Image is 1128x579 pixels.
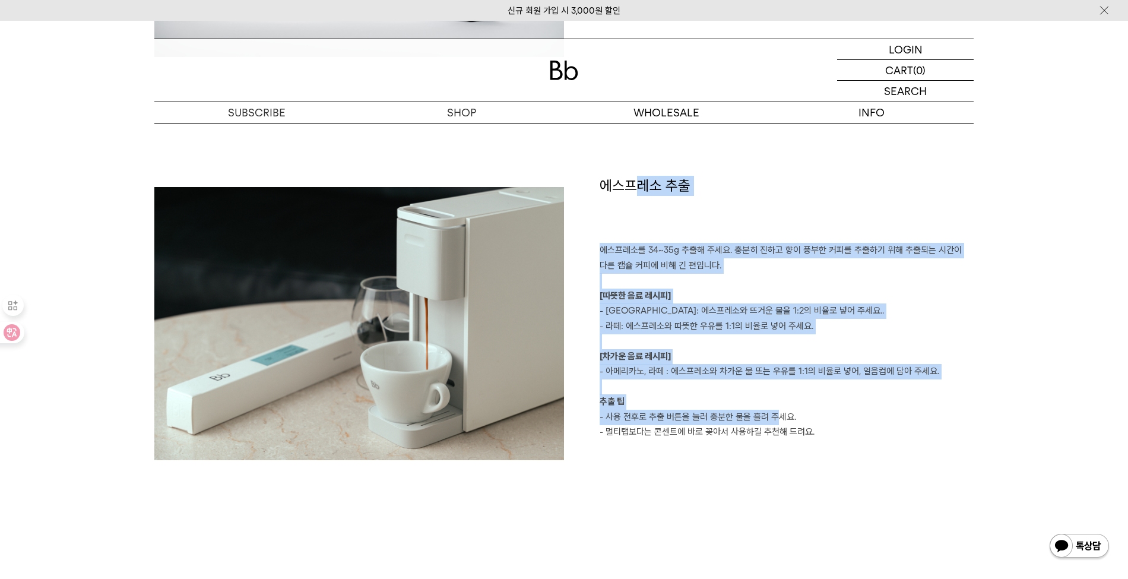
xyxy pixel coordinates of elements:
a: 신규 회원 가입 시 3,000원 할인 [508,5,620,16]
p: CART [885,60,913,80]
h1: 에스프레소 추출 [600,176,974,243]
a: SHOP [359,102,564,123]
p: SEARCH [884,81,927,102]
a: CART (0) [837,60,974,81]
img: 카카오톡 채널 1:1 채팅 버튼 [1048,533,1110,561]
img: 로고 [550,61,578,80]
b: [차가운 음료 레시피] [600,351,671,362]
p: - 사용 전후로 추출 버튼을 눌러 충분한 물을 흘려 주세요. - 멀티탭보다는 콘센트에 바로 꽂아서 사용하길 추천해 드려요. [600,410,974,440]
a: LOGIN [837,39,974,60]
p: WHOLESALE [564,102,769,123]
p: LOGIN [889,39,923,59]
p: INFO [769,102,974,123]
b: [따뜻한 음료 레시피] [600,290,671,301]
a: SUBSCRIBE [154,102,359,123]
p: 에스프레소를 34~35g 추출해 주세요. 충분히 진하고 향이 풍부한 커피를 추출하기 위해 추출되는 시간이 다른 캡슐 커피에 비해 긴 편입니다. - [GEOGRAPHIC_DAT... [600,243,974,379]
b: 추출 팁 [600,396,625,407]
img: 8a3f46aeefda6923242ecde23de17bd5_182009.jpg [154,187,564,460]
p: (0) [913,60,926,80]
